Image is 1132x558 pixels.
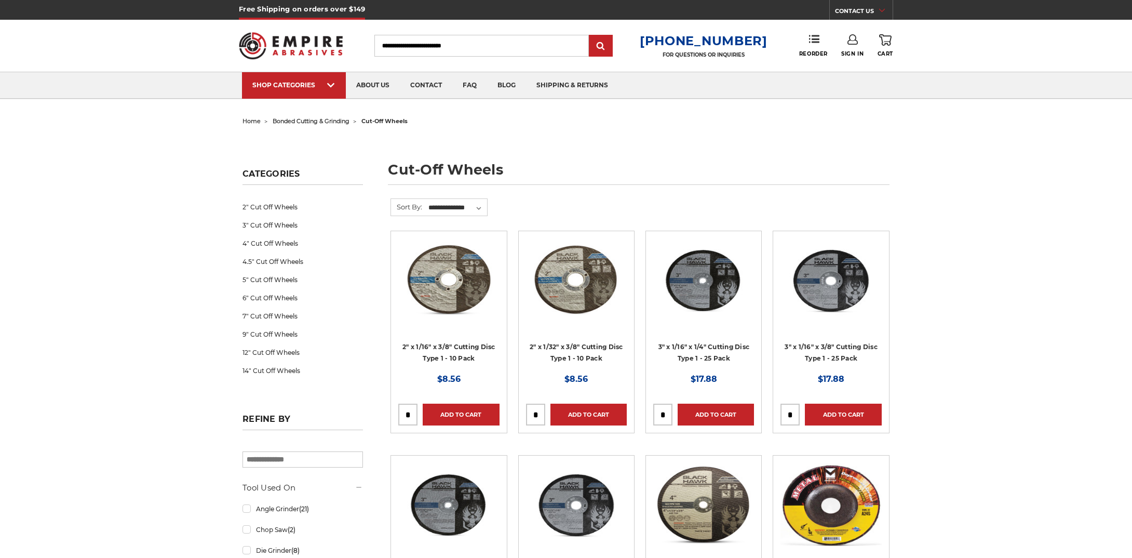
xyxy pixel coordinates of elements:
[398,463,499,546] img: 3" x 1/32" x 1/4" Cutting Disc
[437,374,461,384] span: $8.56
[640,51,767,58] p: FOR QUESTIONS OR INQUIRIES
[291,547,300,554] span: (8)
[841,50,864,57] span: Sign In
[780,238,881,371] a: 3" x 1/16" x 3/8" Cutting Disc
[242,362,363,380] a: 14" Cut Off Wheels
[242,234,363,253] a: 4" Cut Off Wheels
[242,198,363,216] a: 2" Cut Off Wheels
[526,72,618,99] a: shipping & returns
[242,343,363,362] a: 12" Cut Off Wheels
[878,50,893,57] span: Cart
[653,238,754,322] img: 3” x .0625” x 1/4” Die Grinder Cut-Off Wheels by Black Hawk Abrasives
[835,5,893,20] a: CONTACT US
[273,117,349,125] a: bonded cutting & grinding
[653,463,754,546] img: 4" x 1/32" x 3/8" Cutting Disc
[346,72,400,99] a: about us
[398,238,499,371] a: 2" x 1/16" x 3/8" Cut Off Wheel
[252,81,335,89] div: SHOP CATEGORIES
[799,50,828,57] span: Reorder
[487,72,526,99] a: blog
[780,463,881,546] img: Mercer 4" x 1/8" x 5/8 Cutting and Light Grinding Wheel
[653,238,754,371] a: 3” x .0625” x 1/4” Die Grinder Cut-Off Wheels by Black Hawk Abrasives
[526,238,627,371] a: 2" x 1/32" x 3/8" Cut Off Wheel
[805,404,881,426] a: Add to Cart
[242,521,363,539] a: Chop Saw
[780,238,881,322] img: 3" x 1/16" x 3/8" Cutting Disc
[242,325,363,343] a: 9" Cut Off Wheels
[299,505,309,513] span: (21)
[242,414,363,430] h5: Refine by
[678,404,754,426] a: Add to Cart
[239,25,343,66] img: Empire Abrasives
[242,271,363,289] a: 5" Cut Off Wheels
[400,72,452,99] a: contact
[388,163,890,185] h1: cut-off wheels
[799,34,828,57] a: Reorder
[242,216,363,234] a: 3" Cut Off Wheels
[423,404,499,426] a: Add to Cart
[398,238,499,322] img: 2" x 1/16" x 3/8" Cut Off Wheel
[242,307,363,325] a: 7" Cut Off Wheels
[878,34,893,57] a: Cart
[288,526,295,534] span: (2)
[242,500,363,518] a: Angle Grinder
[452,72,487,99] a: faq
[242,482,363,494] h5: Tool Used On
[818,374,844,384] span: $17.88
[361,117,408,125] span: cut-off wheels
[242,117,261,125] a: home
[691,374,717,384] span: $17.88
[427,200,487,216] select: Sort By:
[391,199,422,215] label: Sort By:
[590,36,611,57] input: Submit
[550,404,627,426] a: Add to Cart
[242,169,363,185] h5: Categories
[526,463,627,546] img: 3" x 1/32" x 3/8" Cut Off Wheel
[640,33,767,48] a: [PHONE_NUMBER]
[526,238,627,322] img: 2" x 1/32" x 3/8" Cut Off Wheel
[564,374,588,384] span: $8.56
[242,289,363,307] a: 6" Cut Off Wheels
[242,253,363,271] a: 4.5" Cut Off Wheels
